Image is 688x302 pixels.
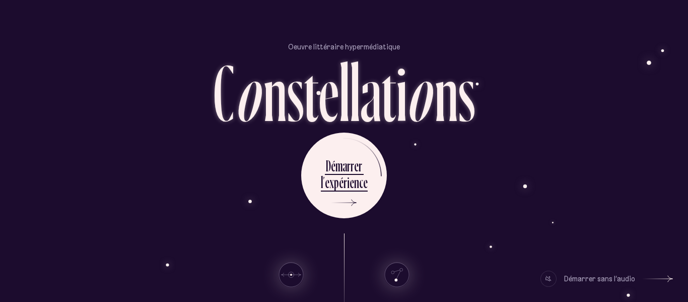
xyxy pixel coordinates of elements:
div: r [351,156,354,175]
div: c [359,172,363,192]
div: x [329,172,334,192]
div: i [396,52,407,132]
div: D [326,156,331,175]
div: e [319,52,339,132]
div: l [321,172,323,192]
div: ’ [323,172,325,192]
div: p [334,172,339,192]
button: Démarrerl’expérience [301,133,387,218]
div: o [405,52,435,132]
div: s [287,52,304,132]
div: n [354,172,359,192]
div: e [350,172,354,192]
p: Oeuvre littéraire hypermédiatique [288,42,400,52]
div: r [343,172,347,192]
div: é [339,172,343,192]
div: l [339,52,350,132]
div: s [458,52,475,132]
div: é [331,156,335,175]
div: m [335,156,342,175]
div: r [359,156,362,175]
button: Démarrer sans l’audio [540,271,673,287]
div: n [263,52,287,132]
div: r [347,156,351,175]
div: a [342,156,347,175]
div: o [234,52,263,132]
div: e [325,172,329,192]
div: Démarrer sans l’audio [564,271,635,287]
div: t [381,52,396,132]
div: a [360,52,381,132]
div: l [350,52,360,132]
div: C [213,52,234,132]
div: n [435,52,458,132]
div: i [347,172,350,192]
div: e [363,172,368,192]
div: e [354,156,359,175]
div: t [304,52,319,132]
